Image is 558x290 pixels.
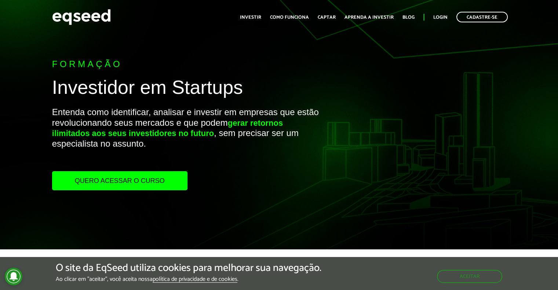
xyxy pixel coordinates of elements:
button: Aceitar [437,270,502,283]
a: Captar [318,15,336,20]
a: Como funciona [270,15,309,20]
a: Login [433,15,448,20]
a: política de privacidade e de cookies [153,276,237,283]
img: EqSeed [52,7,111,27]
p: Entenda como identificar, analisar e investir em empresas que estão revolucionando seus mercados ... [52,107,320,171]
p: Formação [52,59,320,70]
h5: O site da EqSeed utiliza cookies para melhorar sua navegação. [56,263,321,274]
a: Investir [240,15,261,20]
p: Ao clicar em "aceitar", você aceita nossa . [56,276,321,283]
h1: Investidor em Startups [52,77,320,102]
a: Quero acessar o curso [52,171,187,190]
a: Cadastre-se [456,12,508,22]
a: Aprenda a investir [344,15,394,20]
a: Blog [402,15,415,20]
